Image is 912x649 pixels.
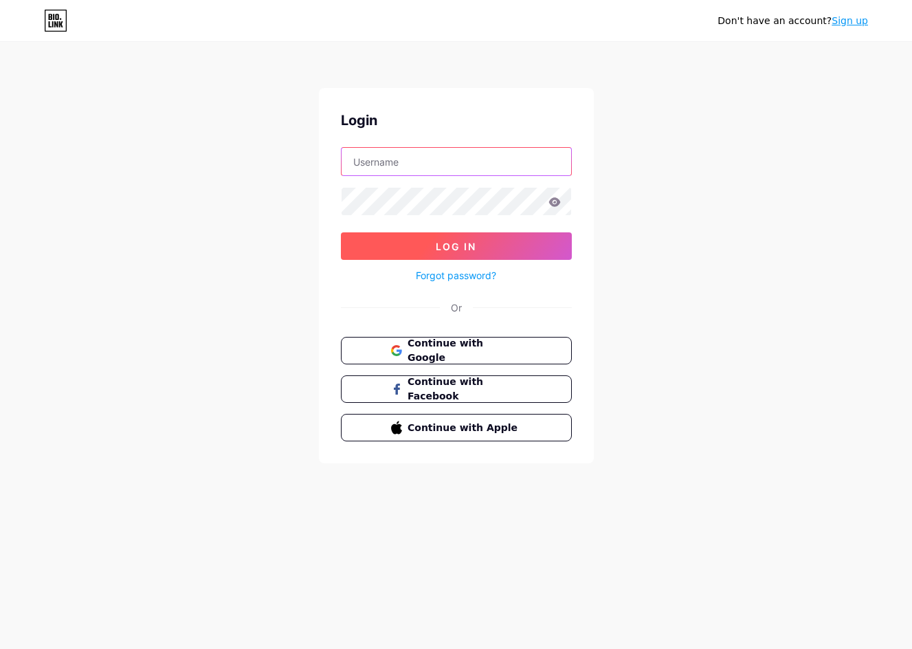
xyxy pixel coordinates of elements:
[408,336,521,365] span: Continue with Google
[342,148,571,175] input: Username
[718,14,868,28] div: Don't have an account?
[341,414,572,441] button: Continue with Apple
[341,337,572,364] button: Continue with Google
[416,268,496,283] a: Forgot password?
[341,110,572,131] div: Login
[408,421,521,435] span: Continue with Apple
[341,232,572,260] button: Log In
[832,15,868,26] a: Sign up
[451,300,462,315] div: Or
[408,375,521,404] span: Continue with Facebook
[341,375,572,403] button: Continue with Facebook
[436,241,476,252] span: Log In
